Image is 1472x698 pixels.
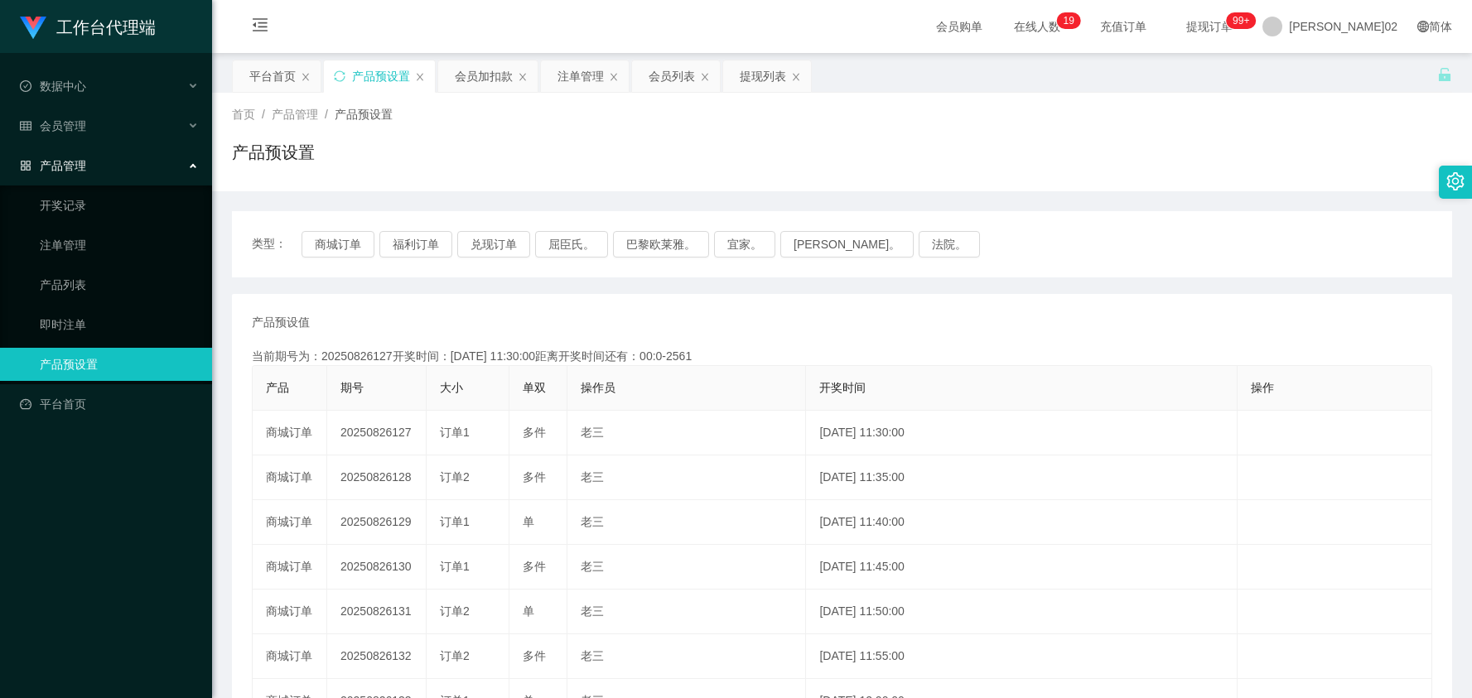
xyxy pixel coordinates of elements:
[327,411,427,455] td: 20250826127
[262,108,265,121] span: /
[518,72,528,82] i: 图标： 关闭
[1251,381,1274,394] span: 操作
[523,515,534,528] span: 单
[523,470,546,484] span: 多件
[301,72,311,82] i: 图标： 关闭
[1429,20,1452,33] font: 简体
[523,649,546,662] span: 多件
[609,72,619,82] i: 图标： 关闭
[40,159,86,172] font: 产品管理
[252,231,302,258] span: 类型：
[457,231,530,258] button: 兑现订单
[649,60,695,92] div: 会员列表
[535,231,608,258] button: 屈臣氏。
[1064,12,1069,29] p: 1
[40,119,86,132] font: 会员管理
[352,60,410,92] div: 产品预设置
[1186,20,1233,33] font: 提现订单
[567,500,806,545] td: 老三
[700,72,710,82] i: 图标： 关闭
[567,634,806,679] td: 老三
[252,348,1432,365] div: 当前期号为：20250826127开奖时间：[DATE] 11:30:00距离开奖时间还有：00:0-2561
[919,231,980,258] button: 法院。
[20,17,46,40] img: logo.9652507e.png
[1446,172,1465,190] i: 图标： 设置
[232,140,315,165] h1: 产品预设置
[232,108,255,121] span: 首页
[415,72,425,82] i: 图标： 关闭
[340,381,364,394] span: 期号
[567,545,806,590] td: 老三
[253,411,327,455] td: 商城订单
[40,229,199,262] a: 注单管理
[440,426,470,439] span: 订单1
[253,634,327,679] td: 商城订单
[523,426,546,439] span: 多件
[557,60,604,92] div: 注单管理
[232,1,288,54] i: 图标： menu-fold
[806,411,1238,455] td: [DATE] 11:30:00
[806,590,1238,634] td: [DATE] 11:50:00
[567,411,806,455] td: 老三
[780,231,914,258] button: [PERSON_NAME]。
[20,20,156,33] a: 工作台代理端
[266,381,289,394] span: 产品
[613,231,709,258] button: 巴黎欧莱雅。
[523,381,546,394] span: 单双
[791,72,801,82] i: 图标： 关闭
[20,120,31,132] i: 图标： table
[1437,67,1452,82] i: 图标： 解锁
[302,231,374,258] button: 商城订单
[806,545,1238,590] td: [DATE] 11:45:00
[1226,12,1256,29] sup: 966
[253,545,327,590] td: 商城订单
[379,231,452,258] button: 福利订单
[40,268,199,301] a: 产品列表
[334,70,345,82] i: 图标： 同步
[440,604,470,618] span: 订单2
[806,455,1238,500] td: [DATE] 11:35:00
[20,160,31,171] i: 图标： AppStore-O
[1417,21,1429,32] i: 图标： global
[325,108,328,121] span: /
[253,455,327,500] td: 商城订单
[56,1,156,54] h1: 工作台代理端
[40,79,86,93] font: 数据中心
[1057,12,1081,29] sup: 19
[40,189,199,222] a: 开奖记录
[806,634,1238,679] td: [DATE] 11:55:00
[440,381,463,394] span: 大小
[327,500,427,545] td: 20250826129
[740,60,786,92] div: 提现列表
[253,500,327,545] td: 商城订单
[440,470,470,484] span: 订单2
[523,560,546,573] span: 多件
[40,308,199,341] a: 即时注单
[20,80,31,92] i: 图标： check-circle-o
[327,545,427,590] td: 20250826130
[806,500,1238,545] td: [DATE] 11:40:00
[1069,12,1074,29] p: 9
[327,590,427,634] td: 20250826131
[581,381,615,394] span: 操作员
[440,560,470,573] span: 订单1
[40,348,199,381] a: 产品预设置
[327,634,427,679] td: 20250826132
[253,590,327,634] td: 商城订单
[567,455,806,500] td: 老三
[1014,20,1060,33] font: 在线人数
[455,60,513,92] div: 会员加扣款
[523,604,534,618] span: 单
[440,515,470,528] span: 订单1
[1100,20,1146,33] font: 充值订单
[714,231,775,258] button: 宜家。
[272,108,318,121] span: 产品管理
[335,108,393,121] span: 产品预设置
[249,60,296,92] div: 平台首页
[440,649,470,662] span: 订单2
[567,590,806,634] td: 老三
[819,381,866,394] span: 开奖时间
[20,388,199,421] a: 图标： 仪表板平台首页
[252,314,310,331] span: 产品预设值
[327,455,427,500] td: 20250826128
